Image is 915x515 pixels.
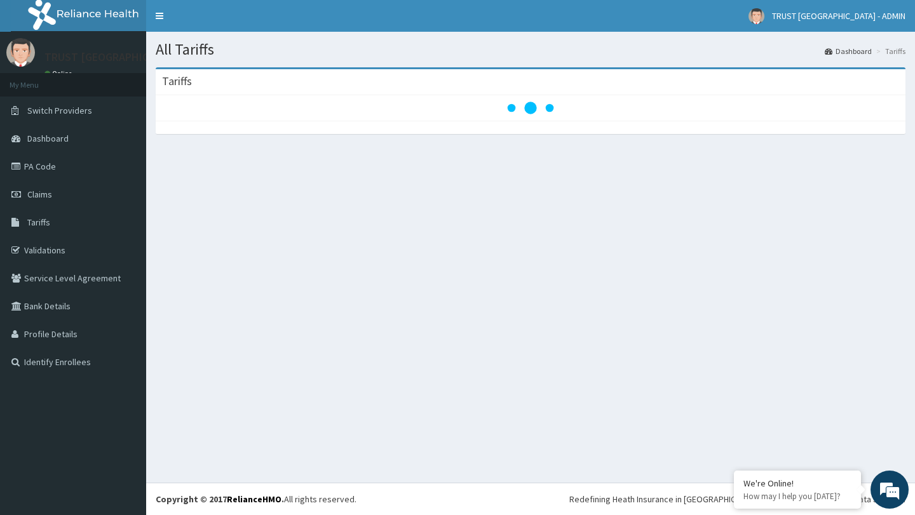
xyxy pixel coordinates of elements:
h3: Tariffs [162,76,192,87]
li: Tariffs [873,46,905,57]
a: Dashboard [825,46,872,57]
img: User Image [749,8,764,24]
div: We're Online! [743,478,851,489]
span: TRUST [GEOGRAPHIC_DATA] - ADMIN [772,10,905,22]
strong: Copyright © 2017 . [156,493,284,505]
span: Switch Providers [27,105,92,116]
span: Tariffs [27,217,50,228]
span: Dashboard [27,133,69,144]
p: TRUST [GEOGRAPHIC_DATA] - ADMIN [44,51,226,63]
span: Claims [27,189,52,200]
p: How may I help you today? [743,491,851,502]
img: User Image [6,38,35,67]
a: RelianceHMO [227,493,281,505]
h1: All Tariffs [156,41,905,58]
a: Online [44,69,75,78]
footer: All rights reserved. [146,483,915,515]
div: Redefining Heath Insurance in [GEOGRAPHIC_DATA] using Telemedicine and Data Science! [569,493,905,505]
svg: audio-loading [505,83,556,133]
